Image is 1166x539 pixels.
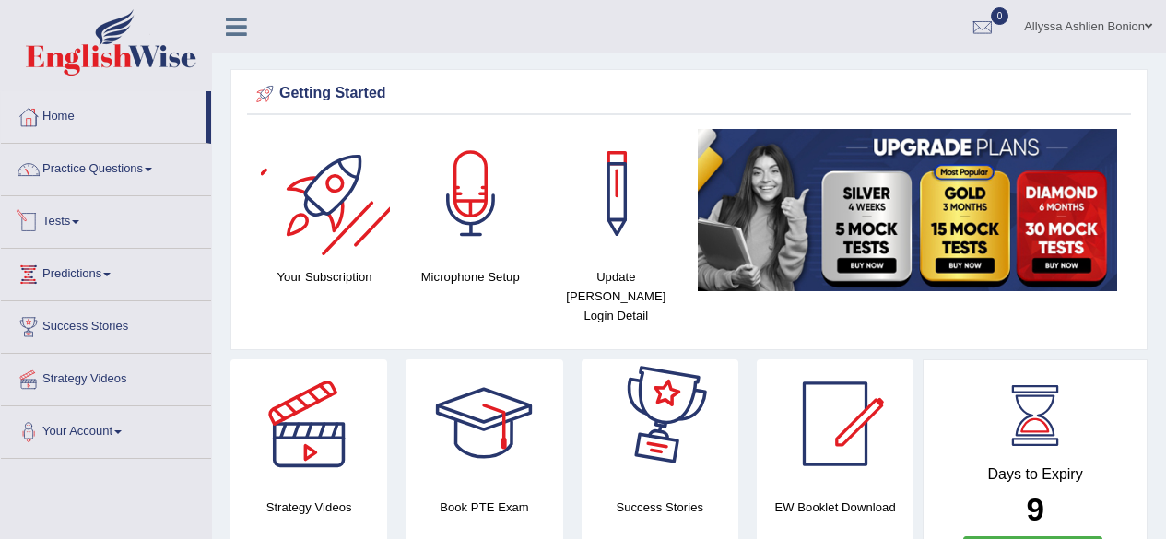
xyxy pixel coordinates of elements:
h4: EW Booklet Download [757,498,913,517]
a: Predictions [1,249,211,295]
h4: Strategy Videos [230,498,387,517]
a: Success Stories [1,301,211,347]
a: Tests [1,196,211,242]
h4: Success Stories [582,498,738,517]
h4: Your Subscription [261,267,388,287]
a: Strategy Videos [1,354,211,400]
a: Your Account [1,406,211,452]
h4: Update [PERSON_NAME] Login Detail [552,267,679,325]
div: Getting Started [252,80,1126,108]
a: Home [1,91,206,137]
h4: Book PTE Exam [406,498,562,517]
span: 0 [991,7,1009,25]
h4: Days to Expiry [944,466,1126,483]
img: small5.jpg [698,129,1117,291]
b: 9 [1026,491,1043,527]
a: Practice Questions [1,144,211,190]
h4: Microphone Setup [406,267,534,287]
